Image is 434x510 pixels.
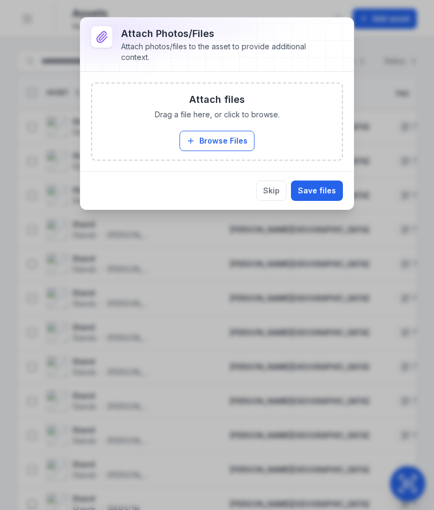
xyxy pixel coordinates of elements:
h3: Attach photos/files [121,26,326,41]
button: Skip [256,181,287,201]
div: Attach photos/files to the asset to provide additional context. [121,41,326,63]
button: Save files [291,181,343,201]
button: Browse Files [179,131,255,151]
h3: Attach files [189,92,245,107]
span: Drag a file here, or click to browse. [155,109,280,120]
